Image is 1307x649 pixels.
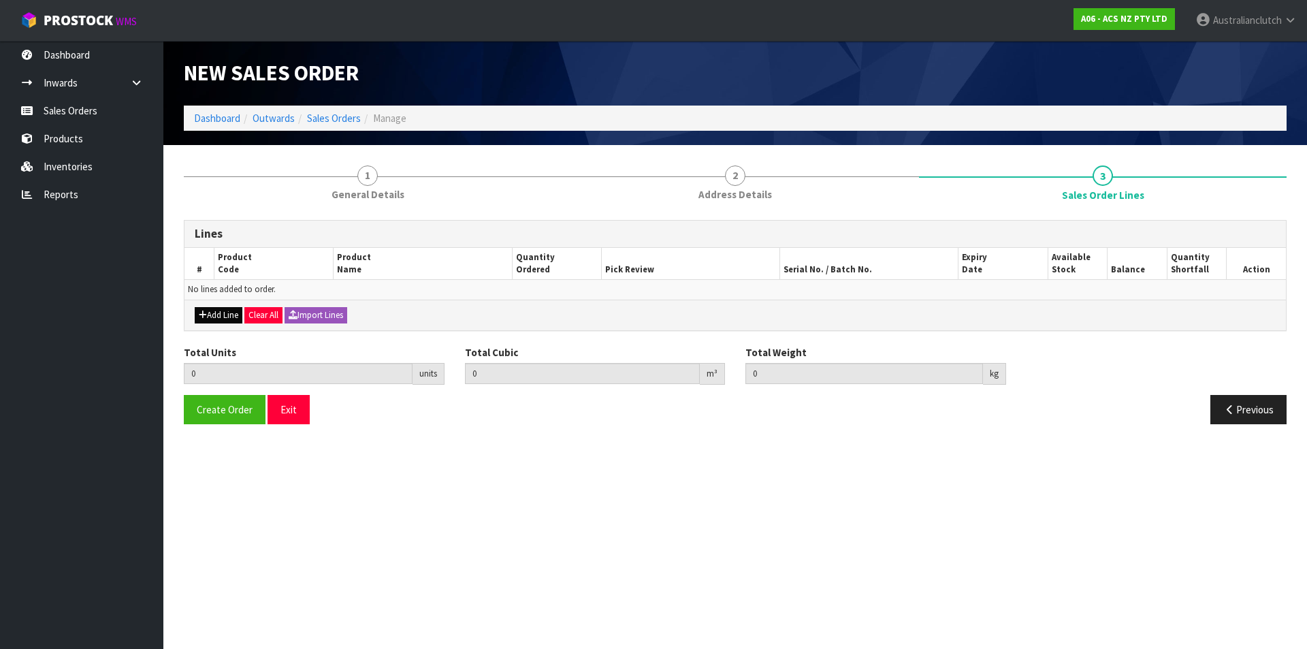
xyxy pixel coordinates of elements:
[465,345,518,360] label: Total Cubic
[1167,248,1226,280] th: Quantity Shortfall
[780,248,958,280] th: Serial No. / Batch No.
[268,395,310,424] button: Exit
[195,227,1276,240] h3: Lines
[1108,248,1167,280] th: Balance
[465,363,700,384] input: Total Cubic
[1062,188,1144,202] span: Sales Order Lines
[253,112,295,125] a: Outwards
[745,345,807,360] label: Total Weight
[195,307,242,323] button: Add Line
[1213,14,1282,27] span: Australianclutch
[745,363,983,384] input: Total Weight
[373,112,406,125] span: Manage
[413,363,445,385] div: units
[1048,248,1107,280] th: Available Stock
[285,307,347,323] button: Import Lines
[700,363,725,385] div: m³
[184,395,265,424] button: Create Order
[334,248,512,280] th: Product Name
[184,59,359,86] span: New Sales Order
[983,363,1006,385] div: kg
[184,345,236,360] label: Total Units
[184,363,413,384] input: Total Units
[601,248,779,280] th: Pick Review
[197,403,253,416] span: Create Order
[1093,165,1113,186] span: 3
[184,280,1286,300] td: No lines added to order.
[1227,248,1287,280] th: Action
[958,248,1048,280] th: Expiry Date
[307,112,361,125] a: Sales Orders
[244,307,283,323] button: Clear All
[1081,13,1167,25] strong: A06 - ACS NZ PTY LTD
[184,248,214,280] th: #
[698,187,772,202] span: Address Details
[512,248,601,280] th: Quantity Ordered
[725,165,745,186] span: 2
[1210,395,1287,424] button: Previous
[44,12,113,29] span: ProStock
[116,15,137,28] small: WMS
[332,187,404,202] span: General Details
[194,112,240,125] a: Dashboard
[184,210,1287,434] span: Sales Order Lines
[20,12,37,29] img: cube-alt.png
[357,165,378,186] span: 1
[214,248,334,280] th: Product Code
